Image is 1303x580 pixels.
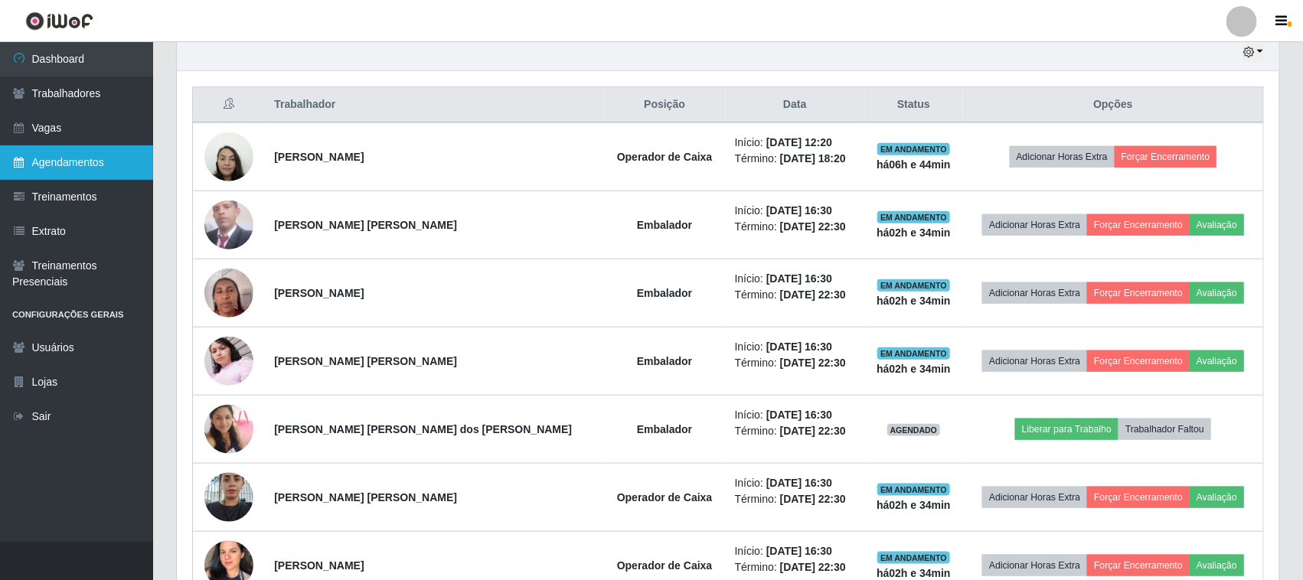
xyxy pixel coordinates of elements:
[1087,214,1190,236] button: Forçar Encerramento
[877,211,950,223] span: EM ANDAMENTO
[963,87,1263,123] th: Opções
[877,279,950,292] span: EM ANDAMENTO
[204,197,253,252] img: 1740078176473.jpeg
[735,559,855,575] li: Término:
[274,151,364,163] strong: [PERSON_NAME]
[735,355,855,371] li: Término:
[617,151,713,163] strong: Operador de Caixa
[735,135,855,151] li: Início:
[982,282,1087,304] button: Adicionar Horas Extra
[877,484,950,496] span: EM ANDAMENTO
[780,220,846,233] time: [DATE] 22:30
[604,87,726,123] th: Posição
[637,423,692,435] strong: Embalador
[735,219,855,235] li: Término:
[617,559,713,572] strong: Operador de Caixa
[877,143,950,155] span: EM ANDAMENTO
[1087,350,1190,372] button: Forçar Encerramento
[766,409,832,421] time: [DATE] 16:30
[735,543,855,559] li: Início:
[877,363,951,375] strong: há 02 h e 34 min
[1190,282,1244,304] button: Avaliação
[735,423,855,439] li: Término:
[274,559,364,572] strong: [PERSON_NAME]
[780,288,846,301] time: [DATE] 22:30
[780,493,846,505] time: [DATE] 22:30
[766,272,832,285] time: [DATE] 16:30
[735,151,855,167] li: Término:
[877,567,951,579] strong: há 02 h e 34 min
[735,203,855,219] li: Início:
[1087,282,1190,304] button: Forçar Encerramento
[877,158,951,171] strong: há 06 h e 44 min
[877,295,951,307] strong: há 02 h e 34 min
[982,487,1087,508] button: Adicionar Horas Extra
[1087,555,1190,576] button: Forçar Encerramento
[204,124,253,189] img: 1696952889057.jpeg
[204,260,253,325] img: 1737744028032.jpeg
[637,219,692,231] strong: Embalador
[735,271,855,287] li: Início:
[735,287,855,303] li: Término:
[766,341,832,353] time: [DATE] 16:30
[204,464,253,529] img: 1736419547784.jpeg
[887,424,941,436] span: AGENDADO
[864,87,963,123] th: Status
[780,425,846,437] time: [DATE] 22:30
[766,136,832,148] time: [DATE] 12:20
[982,350,1087,372] button: Adicionar Horas Extra
[766,204,832,217] time: [DATE] 16:30
[265,87,603,123] th: Trabalhador
[204,404,253,454] img: 1751035510081.jpeg
[735,475,855,491] li: Início:
[1190,555,1244,576] button: Avaliação
[1190,350,1244,372] button: Avaliação
[1015,419,1118,440] button: Liberar para Trabalho
[1087,487,1190,508] button: Forçar Encerramento
[766,545,832,557] time: [DATE] 16:30
[617,491,713,503] strong: Operador de Caixa
[982,214,1087,236] button: Adicionar Horas Extra
[204,328,253,393] img: 1702482681044.jpeg
[780,357,846,369] time: [DATE] 22:30
[877,347,950,360] span: EM ANDAMENTO
[877,226,951,239] strong: há 02 h e 34 min
[877,499,951,511] strong: há 02 h e 34 min
[1115,146,1217,168] button: Forçar Encerramento
[637,287,692,299] strong: Embalador
[735,491,855,507] li: Término:
[1190,487,1244,508] button: Avaliação
[1010,146,1115,168] button: Adicionar Horas Extra
[780,561,846,573] time: [DATE] 22:30
[780,152,846,165] time: [DATE] 18:20
[1190,214,1244,236] button: Avaliação
[25,11,93,31] img: CoreUI Logo
[877,552,950,564] span: EM ANDAMENTO
[766,477,832,489] time: [DATE] 16:30
[726,87,864,123] th: Data
[1118,419,1211,440] button: Trabalhador Faltou
[982,555,1087,576] button: Adicionar Horas Extra
[735,339,855,355] li: Início:
[274,287,364,299] strong: [PERSON_NAME]
[274,219,457,231] strong: [PERSON_NAME] [PERSON_NAME]
[274,423,572,435] strong: [PERSON_NAME] [PERSON_NAME] dos [PERSON_NAME]
[274,355,457,367] strong: [PERSON_NAME] [PERSON_NAME]
[274,491,457,503] strong: [PERSON_NAME] [PERSON_NAME]
[637,355,692,367] strong: Embalador
[735,407,855,423] li: Início:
